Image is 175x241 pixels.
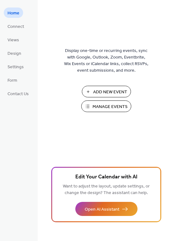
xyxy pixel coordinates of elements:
span: Form [7,77,17,84]
span: Display one-time or recurring events, sync with Google, Outlook, Zoom, Eventbrite, Wix Events or ... [64,48,148,74]
span: Contact Us [7,91,29,97]
span: Open AI Assistant [85,206,119,213]
span: Views [7,37,19,44]
span: Edit Your Calendar with AI [75,173,137,182]
button: Open AI Assistant [75,202,137,216]
a: Connect [4,21,28,31]
span: Design [7,50,21,57]
a: Form [4,75,21,85]
a: Settings [4,61,27,72]
span: Add New Event [93,89,127,95]
span: Manage Events [92,104,127,110]
button: Add New Event [82,86,131,97]
a: Views [4,34,23,45]
a: Home [4,8,23,18]
span: Want to adjust the layout, update settings, or change the design? The assistant can help. [63,182,150,197]
span: Connect [7,23,24,30]
a: Contact Us [4,88,32,99]
span: Settings [7,64,24,70]
a: Design [4,48,25,58]
span: Home [7,10,19,17]
button: Manage Events [81,100,131,112]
